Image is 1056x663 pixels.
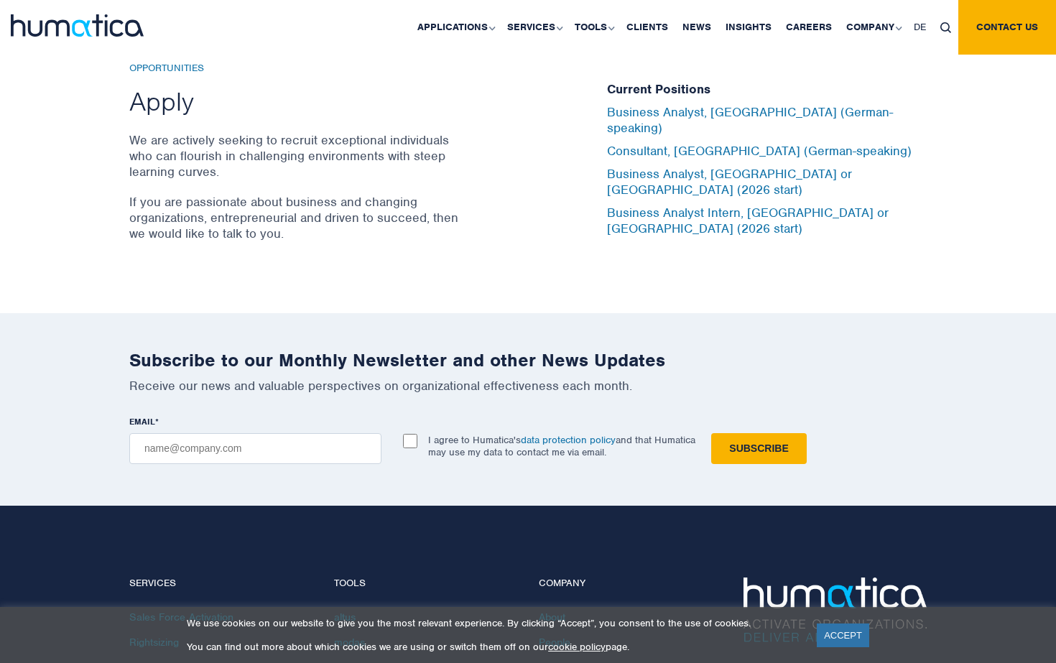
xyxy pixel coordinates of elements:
[607,205,889,236] a: Business Analyst Intern, [GEOGRAPHIC_DATA] or [GEOGRAPHIC_DATA] (2026 start)
[548,641,606,653] a: cookie policy
[11,14,144,37] img: logo
[539,578,722,590] h4: Company
[334,578,517,590] h4: Tools
[129,349,927,371] h2: Subscribe to our Monthly Newsletter and other News Updates
[711,433,806,464] input: Subscribe
[817,623,869,647] a: ACCEPT
[940,22,951,33] img: search_icon
[403,434,417,448] input: I agree to Humatica'sdata protection policyand that Humatica may use my data to contact me via em...
[521,434,616,446] a: data protection policy
[607,104,893,136] a: Business Analyst, [GEOGRAPHIC_DATA] (German-speaking)
[187,641,799,653] p: You can find out more about which cookies we are using or switch them off on our page.
[129,132,463,180] p: We are actively seeking to recruit exceptional individuals who can flourish in challenging enviro...
[129,194,463,241] p: If you are passionate about business and changing organizations, entrepreneurial and driven to su...
[129,378,927,394] p: Receive our news and valuable perspectives on organizational effectiveness each month.
[129,85,463,118] h2: Apply
[187,617,799,629] p: We use cookies on our website to give you the most relevant experience. By clicking “Accept”, you...
[129,62,463,75] h6: Opportunities
[607,166,852,198] a: Business Analyst, [GEOGRAPHIC_DATA] or [GEOGRAPHIC_DATA] (2026 start)
[744,578,927,642] img: Humatica
[129,433,381,464] input: name@company.com
[129,578,312,590] h4: Services
[129,416,155,427] span: EMAIL
[607,143,912,159] a: Consultant, [GEOGRAPHIC_DATA] (German-speaking)
[428,434,695,458] p: I agree to Humatica's and that Humatica may use my data to contact me via email.
[607,82,927,98] h5: Current Positions
[914,21,926,33] span: DE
